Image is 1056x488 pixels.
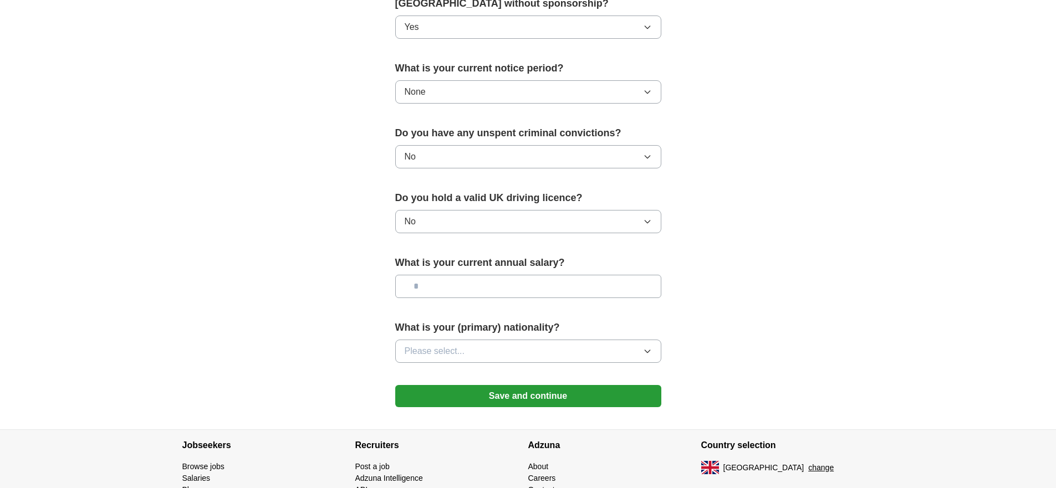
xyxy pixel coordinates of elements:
label: Do you have any unspent criminal convictions? [395,126,661,141]
button: No [395,210,661,233]
a: Post a job [355,462,390,471]
label: What is your (primary) nationality? [395,320,661,335]
span: No [405,215,416,228]
img: UK flag [701,461,719,474]
button: Yes [395,16,661,39]
span: Yes [405,20,419,34]
span: Please select... [405,345,465,358]
a: Browse jobs [182,462,225,471]
button: Please select... [395,340,661,363]
span: [GEOGRAPHIC_DATA] [723,462,804,474]
h4: Country selection [701,430,874,461]
button: No [395,145,661,168]
span: None [405,85,426,99]
label: What is your current notice period? [395,61,661,76]
button: None [395,80,661,104]
a: Adzuna Intelligence [355,474,423,482]
button: Save and continue [395,385,661,407]
label: Do you hold a valid UK driving licence? [395,191,661,206]
a: Salaries [182,474,211,482]
a: Careers [528,474,556,482]
label: What is your current annual salary? [395,255,661,270]
a: About [528,462,549,471]
span: No [405,150,416,163]
button: change [808,462,834,474]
